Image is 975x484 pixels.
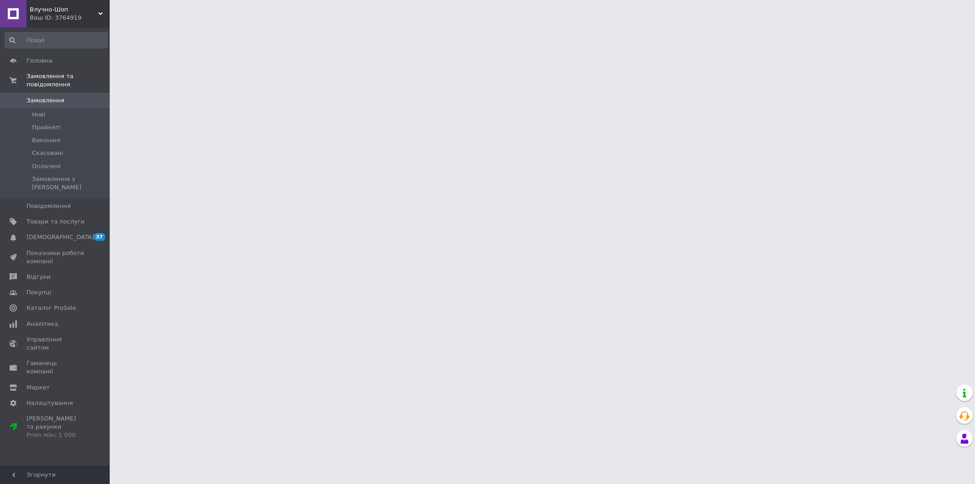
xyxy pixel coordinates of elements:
[27,320,58,328] span: Аналітика
[27,218,85,226] span: Товари та послуги
[30,14,110,22] div: Ваш ID: 3764919
[27,202,71,210] span: Повідомлення
[32,175,107,191] span: Замовлення з [PERSON_NAME]
[32,111,45,119] span: Нові
[27,249,85,266] span: Показники роботи компанії
[27,335,85,352] span: Управління сайтом
[32,162,61,170] span: Оплачені
[27,288,51,297] span: Покупці
[27,57,52,65] span: Головна
[32,149,63,157] span: Скасовані
[27,304,76,312] span: Каталог ProSale
[27,72,110,89] span: Замовлення та повідомлення
[27,415,85,440] span: [PERSON_NAME] та рахунки
[32,136,60,144] span: Виконані
[5,32,108,48] input: Пошук
[27,399,73,407] span: Налаштування
[27,359,85,376] span: Гаманець компанії
[27,233,94,241] span: [DEMOGRAPHIC_DATA]
[32,123,60,132] span: Прийняті
[27,431,85,439] div: Prom мікс 1 000
[27,96,64,105] span: Замовлення
[27,273,50,281] span: Відгуки
[30,5,98,14] span: Влучно-Шоп
[94,233,105,241] span: 37
[27,383,50,392] span: Маркет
